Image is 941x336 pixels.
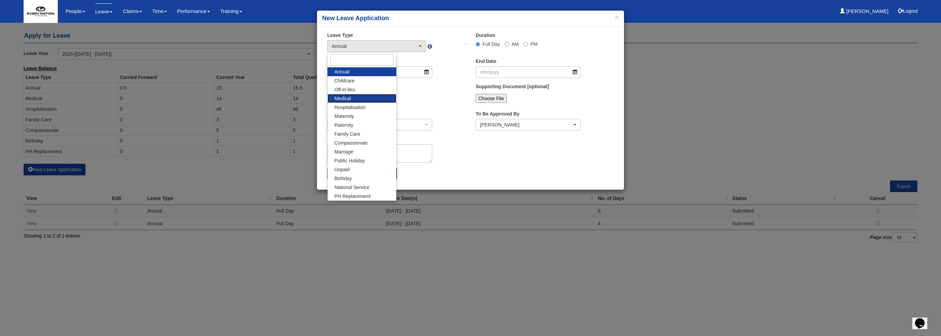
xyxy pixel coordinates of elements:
[476,110,519,117] label: To Be Approved By
[482,41,500,47] span: Full Day
[327,40,426,52] button: Annual
[322,15,389,22] b: New Leave Application
[334,77,355,84] span: Childcare
[334,86,355,93] span: Off-in-lieu
[476,119,581,131] button: Sui Ji Gan
[334,166,349,173] span: Unpaid
[476,32,495,39] label: Duration
[330,54,394,66] input: Search
[327,32,353,39] label: Leave Type
[912,309,934,329] iframe: chat widget
[334,68,349,75] span: Annual
[480,121,572,128] div: [PERSON_NAME]
[334,148,353,155] span: Marriage
[334,157,365,164] span: Public Holiday
[512,41,519,47] span: AM
[476,83,549,90] label: Supporting Document [optional]
[476,94,507,103] input: Choose File
[530,41,538,47] span: PM
[476,58,496,65] label: End Date
[334,184,369,191] span: National Service
[615,13,619,21] button: ×
[334,193,371,200] span: PH Replacement
[334,104,366,111] span: Hospitalisation
[334,95,351,102] span: Medical
[334,122,353,129] span: Paternity
[476,66,581,78] input: d/m/yyyy
[334,131,360,137] span: Family Care
[334,139,368,146] span: Compassionate
[334,113,354,120] span: Maternity
[334,175,352,182] span: Birthday
[332,43,418,50] div: Annual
